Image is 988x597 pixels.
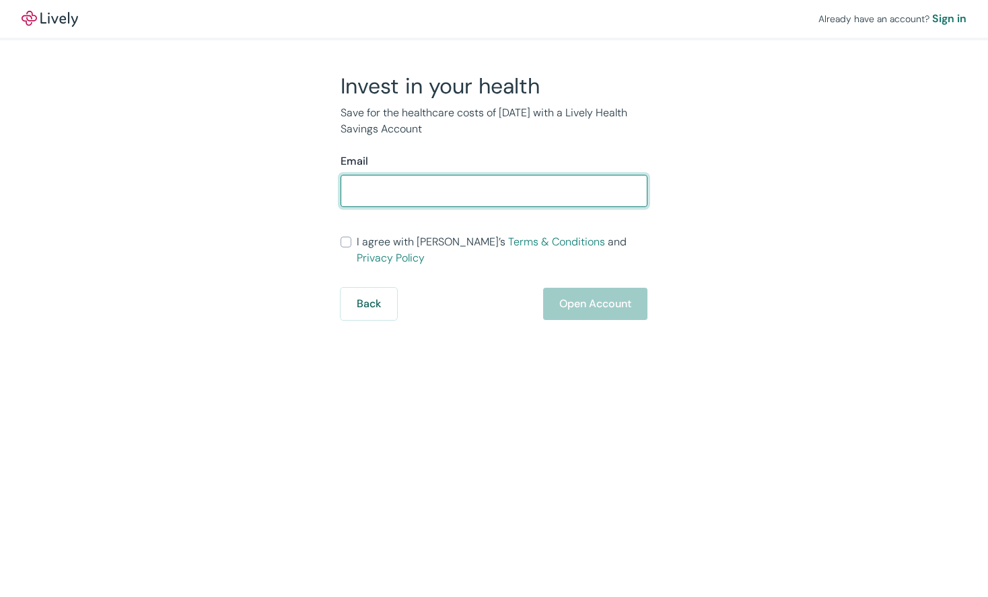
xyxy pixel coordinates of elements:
h2: Invest in your health [341,73,647,99]
p: Save for the healthcare costs of [DATE] with a Lively Health Savings Account [341,105,647,137]
div: Already have an account? [818,11,966,27]
label: Email [341,153,368,169]
img: Lively [22,11,78,27]
a: LivelyLively [22,11,78,27]
button: Back [341,288,397,320]
a: Privacy Policy [357,251,425,265]
span: I agree with [PERSON_NAME]’s and [357,234,647,266]
a: Sign in [932,11,966,27]
a: Terms & Conditions [508,235,605,249]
